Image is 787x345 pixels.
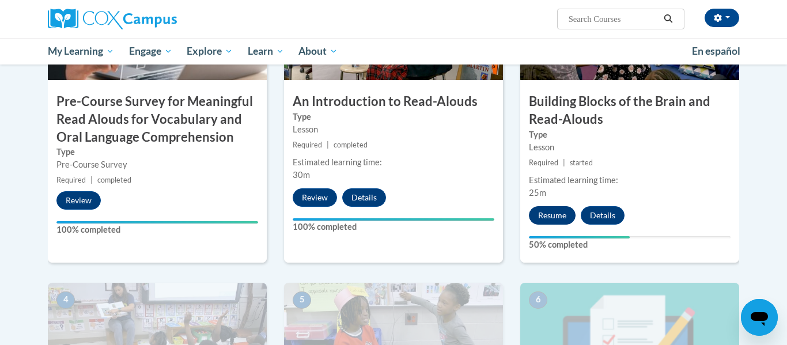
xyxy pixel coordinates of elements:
label: 50% completed [529,238,731,251]
button: Account Settings [705,9,739,27]
a: Cox Campus [48,9,267,29]
div: Lesson [529,141,731,154]
div: Your progress [293,218,494,221]
span: started [570,158,593,167]
button: Review [293,188,337,207]
span: En español [692,45,740,57]
span: Explore [187,44,233,58]
span: 30m [293,170,310,180]
label: 100% completed [293,221,494,233]
span: 25m [529,188,546,198]
div: Estimated learning time: [293,156,494,169]
h3: Building Blocks of the Brain and Read-Alouds [520,93,739,128]
img: Cox Campus [48,9,177,29]
label: Type [56,146,258,158]
button: Details [342,188,386,207]
button: Search [660,12,677,26]
span: 6 [529,291,547,309]
span: completed [97,176,131,184]
label: Type [293,111,494,123]
h3: An Introduction to Read-Alouds [284,93,503,111]
button: Review [56,191,101,210]
span: Required [56,176,86,184]
a: Engage [122,38,180,65]
div: Your progress [529,236,630,238]
button: Resume [529,206,576,225]
span: Required [293,141,322,149]
input: Search Courses [567,12,660,26]
span: About [298,44,338,58]
span: | [90,176,93,184]
span: My Learning [48,44,114,58]
a: Learn [240,38,292,65]
a: Explore [179,38,240,65]
span: Required [529,158,558,167]
div: Your progress [56,221,258,223]
label: 100% completed [56,223,258,236]
button: Details [581,206,625,225]
a: En español [684,39,748,63]
div: Lesson [293,123,494,136]
span: Engage [129,44,172,58]
a: About [292,38,346,65]
iframe: Button to launch messaging window [741,299,778,336]
h3: Pre-Course Survey for Meaningful Read Alouds for Vocabulary and Oral Language Comprehension [48,93,267,146]
span: 5 [293,291,311,309]
label: Type [529,128,731,141]
div: Pre-Course Survey [56,158,258,171]
div: Estimated learning time: [529,174,731,187]
span: completed [334,141,368,149]
span: Learn [248,44,284,58]
span: 4 [56,291,75,309]
span: | [563,158,565,167]
div: Main menu [31,38,756,65]
a: My Learning [40,38,122,65]
span: | [327,141,329,149]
